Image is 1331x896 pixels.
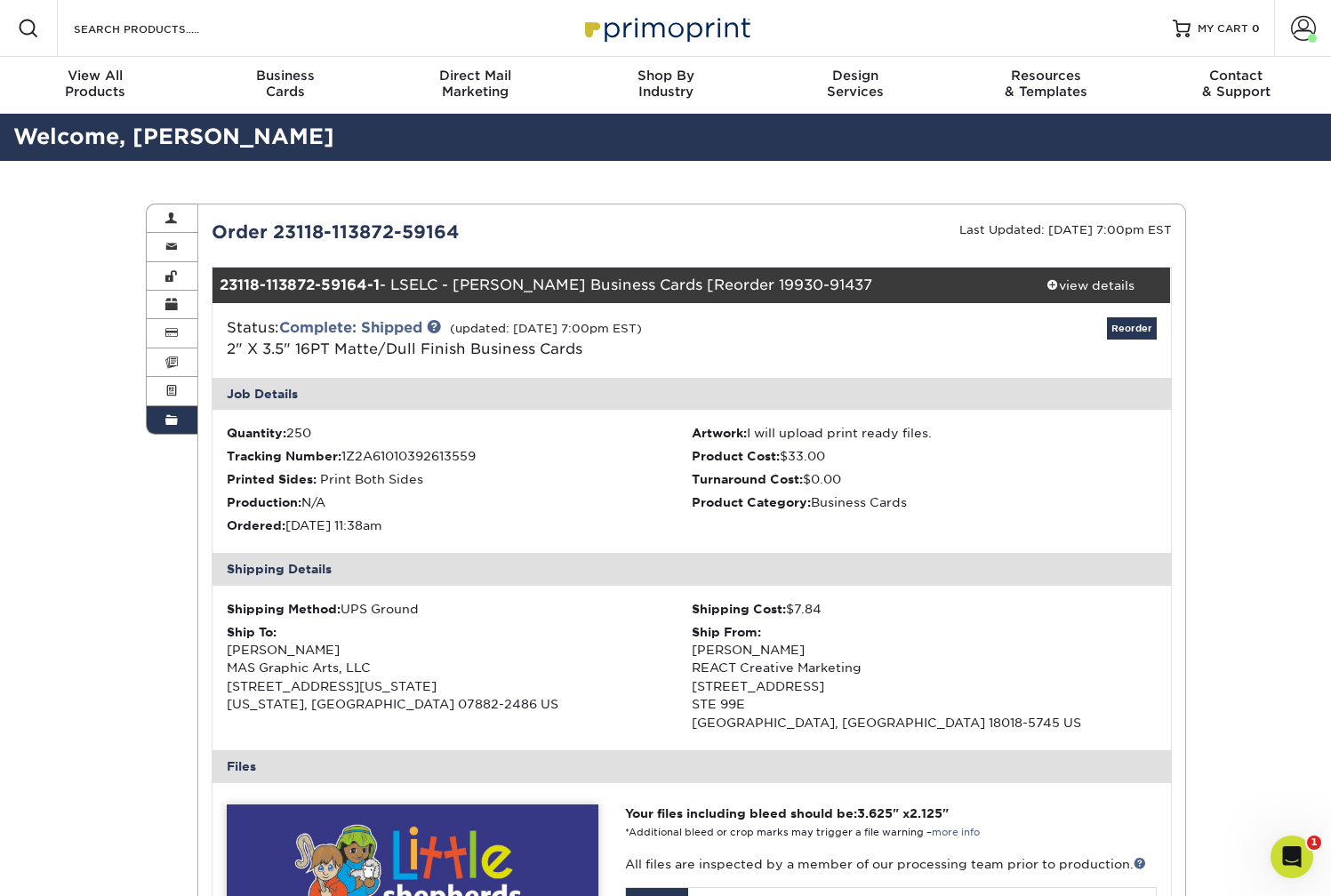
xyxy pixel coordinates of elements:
span: MY CART [1198,21,1248,36]
a: Contact& Support [1141,57,1331,114]
strong: Product Cost: [692,449,780,463]
div: Job Details [212,378,1171,410]
div: [PERSON_NAME] REACT Creative Marketing [STREET_ADDRESS] STE 99E [GEOGRAPHIC_DATA], [GEOGRAPHIC_DA... [692,623,1157,732]
strong: Ship From: [692,625,761,639]
strong: Tracking Number: [227,449,341,463]
strong: Shipping Method: [227,602,341,616]
div: & Templates [950,68,1141,100]
li: N/A [227,493,692,511]
small: (updated: [DATE] 7:00pm EST) [450,322,642,335]
span: Contact [1141,68,1331,84]
div: UPS Ground [227,600,692,618]
strong: Ordered: [227,518,285,532]
a: more info [932,827,980,838]
a: Direct MailMarketing [381,57,571,114]
li: $33.00 [692,447,1157,465]
a: BusinessCards [190,57,381,114]
span: 1 [1307,836,1321,850]
div: Files [212,750,1171,782]
strong: Quantity: [227,426,286,440]
img: Primoprint [577,9,755,47]
a: DesignServices [760,57,950,114]
div: Services [760,68,950,100]
small: *Additional bleed or crop marks may trigger a file warning – [625,827,980,838]
div: $7.84 [692,600,1157,618]
li: I will upload print ready files. [692,424,1157,442]
input: SEARCH PRODUCTS..... [72,18,245,39]
small: Last Updated: [DATE] 7:00pm EST [959,223,1172,236]
p: All files are inspected by a member of our processing team prior to production. [625,855,1156,873]
a: Resources& Templates [950,57,1141,114]
span: Resources [950,68,1141,84]
div: Industry [571,68,761,100]
strong: Your files including bleed should be: " x " [625,806,949,820]
span: Design [760,68,950,84]
a: Shop ByIndustry [571,57,761,114]
a: Complete: Shipped [279,319,422,336]
div: Status: [213,317,851,360]
strong: Product Category: [692,495,811,509]
div: Marketing [381,68,571,100]
strong: 23118-113872-59164-1 [220,276,380,293]
li: 250 [227,424,692,442]
div: view details [1011,276,1171,294]
span: Direct Mail [381,68,571,84]
li: Business Cards [692,493,1157,511]
div: - LSELC - [PERSON_NAME] Business Cards [Reorder 19930-91437 [212,268,1011,303]
div: Order 23118-113872-59164 [198,219,692,245]
strong: Shipping Cost: [692,602,786,616]
strong: Turnaround Cost: [692,472,803,486]
span: Business [190,68,381,84]
span: 2" X 3.5" 16PT Matte/Dull Finish Business Cards [227,340,582,357]
iframe: Google Customer Reviews [4,842,151,890]
span: 2.125 [910,806,942,820]
a: Reorder [1107,317,1157,340]
div: [PERSON_NAME] MAS Graphic Arts, LLC [STREET_ADDRESS][US_STATE] [US_STATE], [GEOGRAPHIC_DATA] 0788... [227,623,692,714]
span: Shop By [571,68,761,84]
strong: Printed Sides: [227,472,317,486]
a: view details [1011,268,1171,303]
strong: Production: [227,495,301,509]
strong: Ship To: [227,625,277,639]
div: & Support [1141,68,1331,100]
iframe: Intercom live chat [1271,836,1313,878]
li: [DATE] 11:38am [227,516,692,534]
span: Print Both Sides [320,472,423,486]
li: $0.00 [692,470,1157,488]
strong: Artwork: [692,426,747,440]
div: Shipping Details [212,553,1171,585]
span: 0 [1252,22,1260,35]
div: Cards [190,68,381,100]
span: 3.625 [857,806,893,820]
span: 1Z2A61010392613559 [341,449,476,463]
